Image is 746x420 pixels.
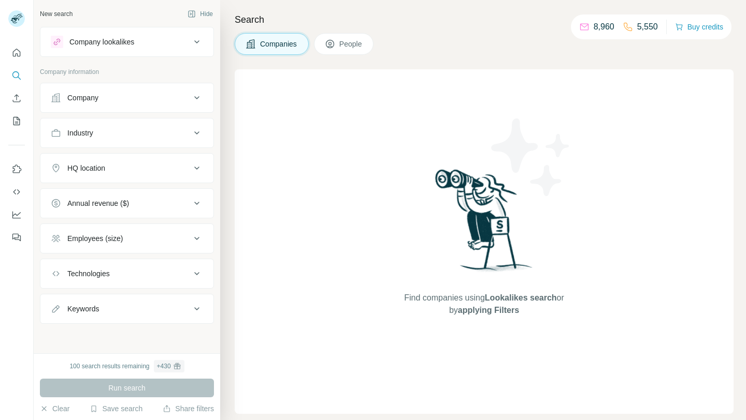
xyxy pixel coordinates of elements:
[40,29,213,54] button: Company lookalikes
[40,121,213,145] button: Industry
[458,306,519,314] span: applying Filters
[40,296,213,321] button: Keywords
[157,362,171,371] div: + 430
[40,403,69,414] button: Clear
[8,160,25,178] button: Use Surfe on LinkedIn
[8,112,25,130] button: My lists
[40,9,73,19] div: New search
[235,12,734,27] h4: Search
[8,183,25,201] button: Use Surfe API
[675,20,723,34] button: Buy credits
[163,403,214,414] button: Share filters
[40,226,213,251] button: Employees (size)
[69,37,134,47] div: Company lookalikes
[260,39,298,49] span: Companies
[8,228,25,247] button: Feedback
[67,268,110,279] div: Technologies
[485,293,557,302] span: Lookalikes search
[90,403,142,414] button: Save search
[8,205,25,224] button: Dashboard
[67,128,93,138] div: Industry
[180,6,220,22] button: Hide
[67,93,98,103] div: Company
[484,111,578,204] img: Surfe Illustration - Stars
[8,66,25,85] button: Search
[401,292,567,317] span: Find companies using or by
[339,39,363,49] span: People
[69,360,184,372] div: 100 search results remaining
[431,167,538,282] img: Surfe Illustration - Woman searching with binoculars
[8,43,25,62] button: Quick start
[67,304,99,314] div: Keywords
[40,156,213,181] button: HQ location
[67,233,123,244] div: Employees (size)
[40,85,213,110] button: Company
[594,21,614,33] p: 8,960
[8,89,25,108] button: Enrich CSV
[67,163,105,173] div: HQ location
[67,198,129,208] div: Annual revenue ($)
[637,21,658,33] p: 5,550
[40,191,213,216] button: Annual revenue ($)
[40,261,213,286] button: Technologies
[40,67,214,77] p: Company information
